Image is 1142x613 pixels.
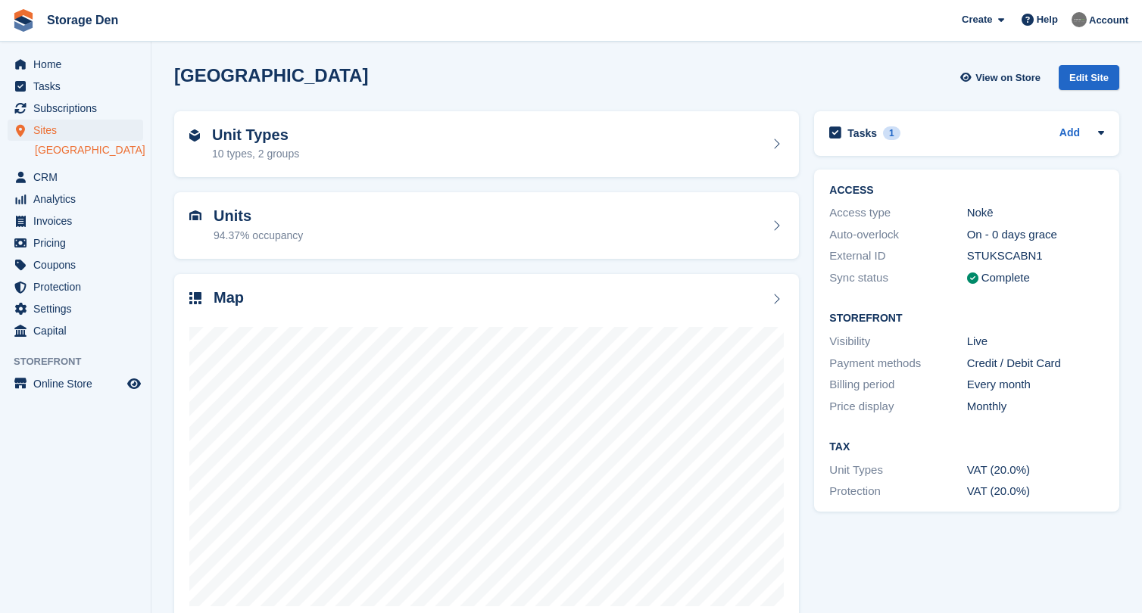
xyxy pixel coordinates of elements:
[829,269,966,287] div: Sync status
[8,232,143,254] a: menu
[8,54,143,75] a: menu
[8,188,143,210] a: menu
[33,254,124,275] span: Coupons
[33,166,124,188] span: CRM
[214,289,244,306] h2: Map
[958,65,1047,90] a: View on Store
[33,76,124,97] span: Tasks
[8,98,143,119] a: menu
[189,129,200,142] img: unit-type-icn-2b2737a686de81e16bb02015468b77c625bbabd49415b5ef34ead5e3b44a266d.svg
[8,298,143,319] a: menu
[33,120,124,141] span: Sites
[962,12,992,27] span: Create
[12,9,35,32] img: stora-icon-8386f47178a22dfd0bd8f6a31ec36ba5ce8667c1dd55bd0f319d3a0aa187defe.svg
[8,276,143,297] a: menu
[829,355,966,372] div: Payment methods
[189,210,201,221] img: unit-icn-7be61d7bf1b0ce9d3e12c5938cc71ed9869f7b940bace4675aadf7bd6d80202e.svg
[33,210,124,232] span: Invoices
[8,166,143,188] a: menu
[33,320,124,341] span: Capital
[33,188,124,210] span: Analytics
[967,462,1104,479] div: VAT (20.0%)
[967,226,1104,244] div: On - 0 days grace
[8,320,143,341] a: menu
[967,247,1104,265] div: STUKSCABN1
[981,269,1030,287] div: Complete
[1072,12,1087,27] img: Brian Barbour
[35,143,143,157] a: [GEOGRAPHIC_DATA]
[174,192,799,259] a: Units 94.37% occupancy
[829,185,1104,197] h2: ACCESS
[967,204,1104,222] div: Nokē
[212,146,299,162] div: 10 types, 2 groups
[829,313,1104,325] h2: Storefront
[8,120,143,141] a: menu
[1089,13,1128,28] span: Account
[33,373,124,394] span: Online Store
[967,483,1104,500] div: VAT (20.0%)
[8,210,143,232] a: menu
[1059,65,1119,96] a: Edit Site
[33,98,124,119] span: Subscriptions
[1059,65,1119,90] div: Edit Site
[214,207,303,225] h2: Units
[33,276,124,297] span: Protection
[174,65,368,86] h2: [GEOGRAPHIC_DATA]
[829,483,966,500] div: Protection
[883,126,900,140] div: 1
[33,232,124,254] span: Pricing
[829,226,966,244] div: Auto-overlock
[967,398,1104,415] div: Monthly
[1037,12,1058,27] span: Help
[125,375,143,393] a: Preview store
[829,247,966,265] div: External ID
[829,333,966,350] div: Visibility
[214,228,303,244] div: 94.37% occupancy
[975,70,1041,86] span: View on Store
[829,204,966,222] div: Access type
[829,441,1104,453] h2: Tax
[41,8,124,33] a: Storage Den
[174,111,799,178] a: Unit Types 10 types, 2 groups
[8,254,143,275] a: menu
[829,462,966,479] div: Unit Types
[189,292,201,304] img: map-icn-33ee37083ee616e46c38cad1a60f524a97daa1e2b2c8c0bc3eb3415660979fc1.svg
[967,355,1104,372] div: Credit / Debit Card
[33,54,124,75] span: Home
[212,126,299,144] h2: Unit Types
[14,354,151,369] span: Storefront
[33,298,124,319] span: Settings
[8,76,143,97] a: menu
[967,333,1104,350] div: Live
[967,376,1104,394] div: Every month
[8,373,143,394] a: menu
[829,398,966,415] div: Price display
[847,126,877,140] h2: Tasks
[1059,125,1080,142] a: Add
[829,376,966,394] div: Billing period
